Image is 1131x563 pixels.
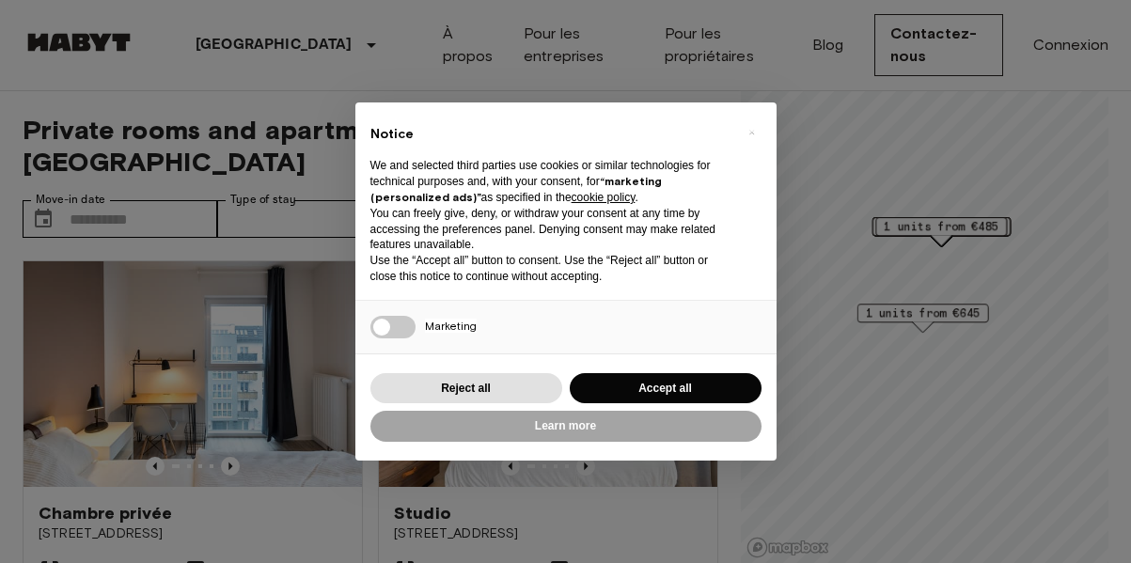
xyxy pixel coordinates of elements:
p: We and selected third parties use cookies or similar technologies for technical purposes and, wit... [370,158,731,205]
button: Close this notice [737,117,767,148]
button: Learn more [370,411,762,442]
span: Marketing [425,319,477,333]
button: Accept all [570,373,762,404]
button: Reject all [370,373,562,404]
strong: “marketing (personalized ads)” [370,174,662,204]
h2: Notice [370,125,731,144]
a: cookie policy [572,191,636,204]
span: × [748,121,755,144]
p: Use the “Accept all” button to consent. Use the “Reject all” button or close this notice to conti... [370,253,731,285]
p: You can freely give, deny, or withdraw your consent at any time by accessing the preferences pane... [370,206,731,253]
